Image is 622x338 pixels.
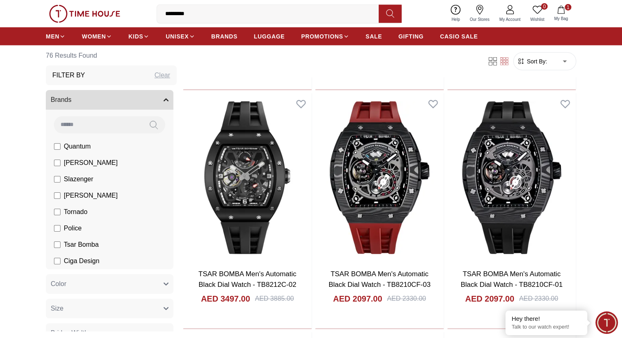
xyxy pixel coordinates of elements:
span: Size [51,304,63,313]
a: CASIO SALE [440,29,478,44]
img: ... [49,5,120,23]
img: TSAR BOMBA Men's Automatic Black Dial Watch - TB8210CF-01 [447,93,576,262]
span: Quantum [64,142,91,151]
div: Clear [155,70,170,80]
button: Size [46,299,173,318]
span: Slazenger [64,174,93,184]
input: [PERSON_NAME] [54,192,61,199]
input: Ciga Design [54,258,61,264]
a: UNISEX [166,29,195,44]
h4: AED 2097.00 [465,293,514,304]
span: Bridge Width [51,328,88,338]
span: CASIO SALE [440,32,478,41]
span: Tsar Bomba [64,240,99,250]
h3: Filter By [52,70,85,80]
input: Police [54,225,61,232]
span: My Bag [551,16,571,22]
input: Slazenger [54,176,61,183]
h4: AED 2097.00 [333,293,382,304]
a: GIFTING [398,29,424,44]
span: 1 [565,4,571,11]
img: TSAR BOMBA Men's Automatic Black Dial Watch - TB8212C-02 [183,93,312,262]
button: Sort By: [517,57,547,65]
span: PROMOTIONS [301,32,343,41]
span: [PERSON_NAME] [64,191,118,201]
a: TSAR BOMBA Men's Automatic Black Dial Watch - TB8212C-02 [198,270,296,288]
span: SALE [366,32,382,41]
a: Help [447,3,465,24]
span: Help [448,16,463,23]
a: SALE [366,29,382,44]
input: Quantum [54,143,61,150]
button: Color [46,274,173,294]
span: 0 [541,3,548,10]
a: 0Wishlist [525,3,549,24]
span: Our Stores [467,16,493,23]
span: GIFTING [398,32,424,41]
img: TSAR BOMBA Men's Automatic Black Dial Watch - TB8210CF-03 [315,93,444,262]
div: AED 2330.00 [387,294,426,304]
a: Our Stores [465,3,494,24]
button: Brands [46,90,173,110]
input: Tornado [54,209,61,215]
span: Wishlist [527,16,548,23]
span: WOMEN [82,32,106,41]
h4: AED 3497.00 [201,293,250,304]
span: UNISEX [166,32,189,41]
a: TSAR BOMBA Men's Automatic Black Dial Watch - TB8210CF-03 [328,270,430,288]
span: Tornado [64,207,88,217]
input: [PERSON_NAME] [54,160,61,166]
a: PROMOTIONS [301,29,349,44]
span: Ciga Design [64,256,99,266]
a: KIDS [128,29,149,44]
span: LUGGAGE [254,32,285,41]
button: 1My Bag [549,4,573,23]
span: [PERSON_NAME] [64,158,118,168]
a: MEN [46,29,65,44]
div: AED 2330.00 [519,294,558,304]
div: AED 3885.00 [255,294,294,304]
a: TSAR BOMBA Men's Automatic Black Dial Watch - TB8210CF-01 [460,270,562,288]
p: Talk to our watch expert! [512,324,581,331]
span: Sort By: [525,57,547,65]
span: KIDS [128,32,143,41]
span: Police [64,223,82,233]
h6: 76 Results Found [46,46,177,65]
span: BRANDS [211,32,238,41]
a: LUGGAGE [254,29,285,44]
div: Chat Widget [595,311,618,334]
span: Color [51,279,66,289]
span: MEN [46,32,59,41]
span: My Account [496,16,524,23]
div: Hey there! [512,315,581,323]
a: BRANDS [211,29,238,44]
a: WOMEN [82,29,112,44]
span: Brands [51,95,72,105]
input: Tsar Bomba [54,241,61,248]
